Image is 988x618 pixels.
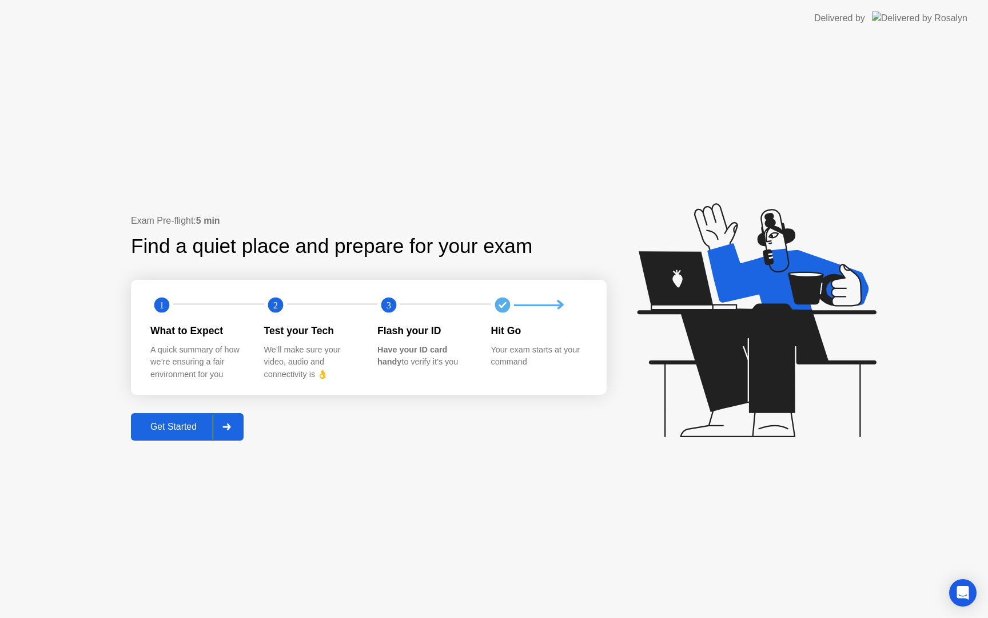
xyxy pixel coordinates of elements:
[196,216,220,225] b: 5 min
[491,323,587,338] div: Hit Go
[377,345,447,367] b: Have your ID card handy
[160,300,164,311] text: 1
[150,323,246,338] div: What to Expect
[949,579,977,607] div: Open Intercom Messenger
[131,214,607,228] div: Exam Pre-flight:
[131,413,244,441] button: Get Started
[264,323,360,338] div: Test your Tech
[377,323,473,338] div: Flash your ID
[134,422,213,432] div: Get Started
[814,11,865,25] div: Delivered by
[387,300,391,311] text: 3
[491,344,587,369] div: Your exam starts at your command
[131,231,534,262] div: Find a quiet place and prepare for your exam
[264,344,360,381] div: We’ll make sure your video, audio and connectivity is 👌
[377,344,473,369] div: to verify it’s you
[273,300,277,311] text: 2
[150,344,246,381] div: A quick summary of how we’re ensuring a fair environment for you
[872,11,967,25] img: Delivered by Rosalyn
